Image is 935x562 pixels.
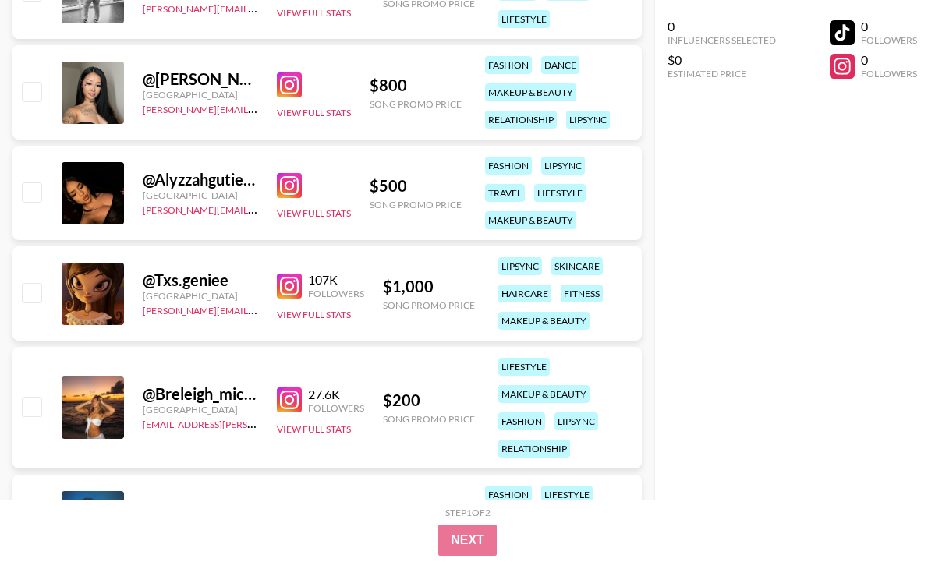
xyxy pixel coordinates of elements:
a: [EMAIL_ADDRESS][PERSON_NAME][DOMAIN_NAME] [143,415,374,430]
div: 0 [861,52,917,68]
div: Song Promo Price [370,98,462,110]
div: lipsync [498,257,542,275]
img: Instagram [277,274,302,299]
div: Followers [861,68,917,80]
div: @ Breleigh_michelle [143,384,258,404]
div: Estimated Price [668,68,776,80]
div: 107K [308,272,364,288]
div: $ 1,000 [383,277,475,296]
div: @ Alyzzahgutierrez [143,170,258,189]
button: View Full Stats [277,309,351,320]
img: Instagram [277,72,302,97]
div: makeup & beauty [498,385,590,403]
div: lifestyle [498,10,550,28]
div: [GEOGRAPHIC_DATA] [143,290,258,302]
a: [PERSON_NAME][EMAIL_ADDRESS][DOMAIN_NAME] [143,101,374,115]
button: Next [438,525,497,556]
div: @ Txs.geniee [143,270,258,290]
button: View Full Stats [277,423,351,435]
div: @ [PERSON_NAME].otp [143,69,258,89]
div: fitness [561,285,603,302]
div: $ 200 [383,391,475,410]
div: lipsync [566,111,610,129]
div: 0 [668,19,776,34]
div: fashion [485,486,532,504]
div: $ 800 [370,76,462,95]
button: View Full Stats [277,107,351,118]
div: lipsync [541,157,585,175]
div: skincare [551,257,603,275]
div: Followers [861,34,917,46]
img: Instagram [277,173,302,198]
div: fashion [485,56,532,74]
div: dance [541,56,579,74]
div: $ 500 [370,176,462,196]
div: $0 [668,52,776,68]
div: travel [485,184,525,202]
div: makeup & beauty [485,83,576,101]
img: Instagram [277,387,302,412]
div: fashion [485,157,532,175]
div: relationship [498,440,570,458]
div: Followers [308,402,364,414]
div: Followers [308,288,364,299]
div: Song Promo Price [370,199,462,210]
div: Influencers Selected [668,34,776,46]
div: makeup & beauty [498,312,590,330]
div: lifestyle [534,184,586,202]
div: @ Skylarnmartin [143,499,258,518]
div: lifestyle [498,358,550,376]
div: relationship [485,111,557,129]
div: 27.6K [308,387,364,402]
div: [GEOGRAPHIC_DATA] [143,89,258,101]
a: [PERSON_NAME][EMAIL_ADDRESS][DOMAIN_NAME] [143,201,374,216]
button: View Full Stats [277,207,351,219]
div: [GEOGRAPHIC_DATA] [143,189,258,201]
div: Step 1 of 2 [445,507,491,518]
div: [GEOGRAPHIC_DATA] [143,404,258,415]
div: fashion [498,412,545,430]
button: View Full Stats [277,7,351,19]
div: makeup & beauty [485,211,576,229]
div: lifestyle [541,486,593,504]
div: Song Promo Price [383,413,475,425]
div: 0 [861,19,917,34]
div: haircare [498,285,551,302]
div: lipsync [554,412,598,430]
div: Song Promo Price [383,299,475,311]
a: [PERSON_NAME][EMAIL_ADDRESS][DOMAIN_NAME] [143,302,374,316]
